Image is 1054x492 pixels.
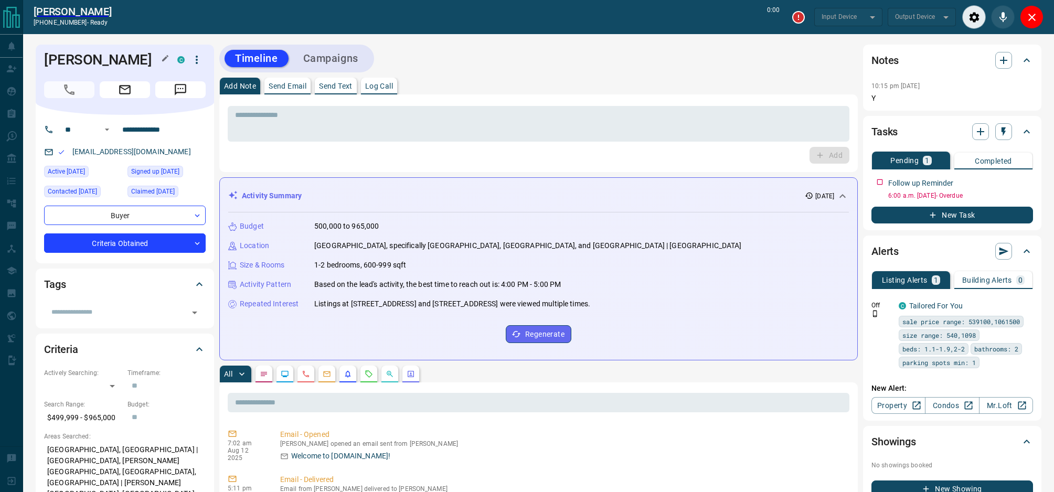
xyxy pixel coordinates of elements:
[871,310,879,317] svg: Push Notification Only
[281,370,289,378] svg: Lead Browsing Activity
[925,397,979,414] a: Condos
[979,397,1033,414] a: Mr.Loft
[314,240,742,251] p: [GEOGRAPHIC_DATA], specifically [GEOGRAPHIC_DATA], [GEOGRAPHIC_DATA], and [GEOGRAPHIC_DATA] | [GE...
[131,166,179,177] span: Signed up [DATE]
[225,50,289,67] button: Timeline
[871,461,1033,470] p: No showings booked
[177,56,185,63] div: condos.ca
[228,186,849,206] div: Activity Summary[DATE]
[44,409,122,426] p: $499,999 - $965,000
[224,370,232,378] p: All
[871,48,1033,73] div: Notes
[48,186,97,197] span: Contacted [DATE]
[871,383,1033,394] p: New Alert:
[240,221,264,232] p: Budget
[871,82,920,90] p: 10:15 pm [DATE]
[187,305,202,320] button: Open
[240,298,299,309] p: Repeated Interest
[240,260,285,271] p: Size & Rooms
[925,157,929,164] p: 1
[1020,5,1044,29] div: Close
[240,240,269,251] p: Location
[871,243,899,260] h2: Alerts
[888,178,953,189] p: Follow up Reminder
[44,166,122,180] div: Sun Aug 10 2025
[280,440,845,447] p: [PERSON_NAME] opened an email sent from [PERSON_NAME]
[260,370,268,378] svg: Notes
[365,370,373,378] svg: Requests
[44,51,162,68] h1: [PERSON_NAME]
[871,119,1033,144] div: Tasks
[269,82,306,90] p: Send Email
[882,276,928,284] p: Listing Alerts
[44,276,66,293] h2: Tags
[314,221,379,232] p: 500,000 to 965,000
[240,279,291,290] p: Activity Pattern
[291,451,390,462] p: Welcome to [DOMAIN_NAME]!
[1018,276,1023,284] p: 0
[962,5,986,29] div: Audio Settings
[314,279,561,290] p: Based on the lead's activity, the best time to reach out is: 4:00 PM - 5:00 PM
[127,166,206,180] div: Sun Aug 10 2025
[902,330,976,340] span: size range: 540,1098
[365,82,393,90] p: Log Call
[871,52,899,69] h2: Notes
[902,357,976,368] span: parking spots min: 1
[44,272,206,297] div: Tags
[871,207,1033,223] button: New Task
[975,157,1012,165] p: Completed
[44,337,206,362] div: Criteria
[815,191,834,201] p: [DATE]
[228,485,264,492] p: 5:11 pm
[280,474,845,485] p: Email - Delivered
[101,123,113,136] button: Open
[314,260,406,271] p: 1-2 bedrooms, 600-999 sqft
[871,93,1033,104] p: Y
[314,298,590,309] p: Listings at [STREET_ADDRESS] and [STREET_ADDRESS] were viewed multiple times.
[386,370,394,378] svg: Opportunities
[34,18,112,27] p: [PHONE_NUMBER] -
[871,123,898,140] h2: Tasks
[127,368,206,378] p: Timeframe:
[228,440,264,447] p: 7:02 am
[72,147,191,156] a: [EMAIL_ADDRESS][DOMAIN_NAME]
[100,81,150,98] span: Email
[44,206,206,225] div: Buyer
[506,325,571,343] button: Regenerate
[127,186,206,200] div: Sun Aug 10 2025
[44,432,206,441] p: Areas Searched:
[888,191,1033,200] p: 6:00 a.m. [DATE] - Overdue
[280,429,845,440] p: Email - Opened
[90,19,108,26] span: ready
[767,5,780,29] p: 0:00
[44,368,122,378] p: Actively Searching:
[871,433,916,450] h2: Showings
[909,302,963,310] a: Tailored For You
[58,148,65,156] svg: Email Valid
[871,301,892,310] p: Off
[902,316,1020,327] span: sale price range: 539100,1061500
[44,400,122,409] p: Search Range:
[871,397,925,414] a: Property
[44,341,78,358] h2: Criteria
[902,344,965,354] span: beds: 1.1-1.9,2-2
[131,186,175,197] span: Claimed [DATE]
[871,239,1033,264] div: Alerts
[934,276,938,284] p: 1
[155,81,206,98] span: Message
[899,302,906,309] div: condos.ca
[962,276,1012,284] p: Building Alerts
[293,50,369,67] button: Campaigns
[344,370,352,378] svg: Listing Alerts
[224,82,256,90] p: Add Note
[319,82,353,90] p: Send Text
[228,447,264,462] p: Aug 12 2025
[48,166,85,177] span: Active [DATE]
[127,400,206,409] p: Budget:
[242,190,302,201] p: Activity Summary
[44,81,94,98] span: Call
[323,370,331,378] svg: Emails
[302,370,310,378] svg: Calls
[44,186,122,200] div: Sun Aug 10 2025
[34,5,112,18] h2: [PERSON_NAME]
